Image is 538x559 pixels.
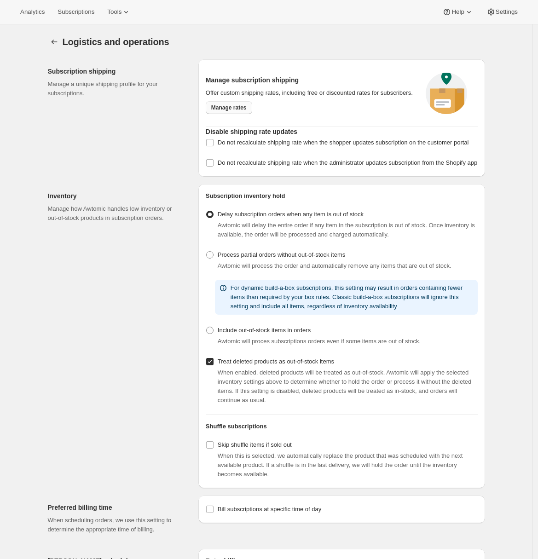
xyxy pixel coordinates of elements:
h2: Inventory [48,191,184,201]
span: Analytics [20,8,45,16]
h2: Subscription inventory hold [206,191,478,201]
h2: Disable shipping rate updates [206,127,478,136]
h2: Manage subscription shipping [206,75,415,85]
p: For dynamic build-a-box subscriptions, this setting may result in orders containing fewer items t... [231,283,474,311]
span: Treat deleted products as out-of-stock items [218,358,334,365]
span: Do not recalculate shipping rate when the administrator updates subscription from the Shopify app [218,159,477,166]
button: Analytics [15,6,50,18]
span: Include out-of-stock items in orders [218,327,311,334]
p: Manage how Awtomic handles low inventory or out-of-stock products in subscription orders. [48,204,184,223]
span: Skip shuffle items if sold out [218,441,292,448]
span: Help [451,8,464,16]
span: Subscriptions [58,8,94,16]
h2: Shuffle subscriptions [206,422,478,431]
button: Settings [481,6,523,18]
p: Offer custom shipping rates, including free or discounted rates for subscribers. [206,88,415,98]
span: Process partial orders without out-of-stock items [218,251,345,258]
button: Subscriptions [52,6,100,18]
span: Tools [107,8,121,16]
h2: Preferred billing time [48,503,184,512]
span: Do not recalculate shipping rate when the shopper updates subscription on the customer portal [218,139,469,146]
p: When scheduling orders, we use this setting to determine the appropriate time of billing. [48,516,184,534]
span: Awtomic will process the order and automatically remove any items that are out of stock. [218,262,451,269]
span: Bill subscriptions at specific time of day [218,506,321,513]
span: When this is selected, we automatically replace the product that was scheduled with the next avai... [218,452,463,478]
p: Manage a unique shipping profile for your subscriptions. [48,80,184,98]
span: Settings [496,8,518,16]
button: Settings [48,35,61,48]
span: Manage rates [211,104,247,111]
button: Help [437,6,479,18]
span: When enabled, deleted products will be treated as out-of-stock. Awtomic will apply the selected i... [218,369,471,403]
h2: Subscription shipping [48,67,184,76]
span: Awtomic will delay the entire order if any item in the subscription is out of stock. Once invento... [218,222,475,238]
span: Delay subscription orders when any item is out of stock [218,211,364,218]
a: Manage rates [206,101,252,114]
button: Tools [102,6,136,18]
span: Awtomic will proces subscriptions orders even if some items are out of stock. [218,338,421,345]
span: Logistics and operations [63,37,169,47]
